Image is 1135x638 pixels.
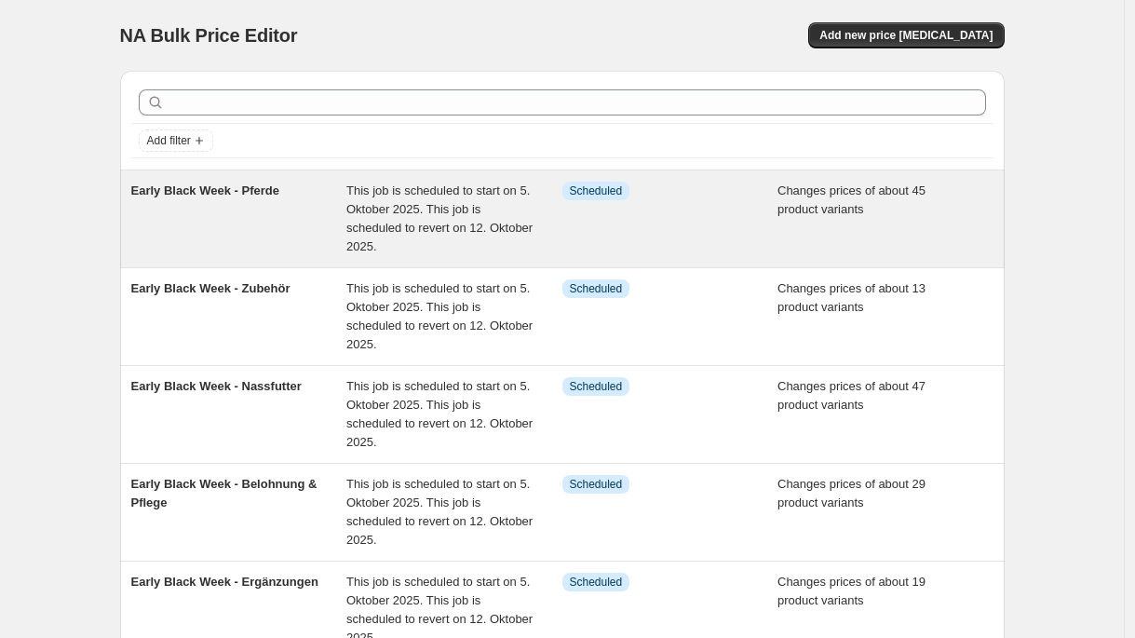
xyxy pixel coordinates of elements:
span: Changes prices of about 47 product variants [777,379,926,412]
span: Scheduled [570,281,623,296]
span: Changes prices of about 13 product variants [777,281,926,314]
span: This job is scheduled to start on 5. Oktober 2025. This job is scheduled to revert on 12. Oktober... [346,379,533,449]
span: Scheduled [570,183,623,198]
span: Add filter [147,133,191,148]
span: NA Bulk Price Editor [120,25,298,46]
span: This job is scheduled to start on 5. Oktober 2025. This job is scheduled to revert on 12. Oktober... [346,477,533,547]
span: Early Black Week - Nassfutter [131,379,302,393]
button: Add new price [MEDICAL_DATA] [808,22,1004,48]
span: Early Black Week - Pferde [131,183,279,197]
span: Add new price [MEDICAL_DATA] [819,28,993,43]
span: Scheduled [570,379,623,394]
span: Early Black Week - Belohnung & Pflege [131,477,318,509]
span: Scheduled [570,477,623,492]
span: Early Black Week - Ergänzungen [131,575,318,589]
span: Changes prices of about 29 product variants [777,477,926,509]
span: Early Black Week - Zubehör [131,281,291,295]
button: Add filter [139,129,213,152]
span: Scheduled [570,575,623,590]
span: This job is scheduled to start on 5. Oktober 2025. This job is scheduled to revert on 12. Oktober... [346,281,533,351]
span: This job is scheduled to start on 5. Oktober 2025. This job is scheduled to revert on 12. Oktober... [346,183,533,253]
span: Changes prices of about 45 product variants [777,183,926,216]
span: Changes prices of about 19 product variants [777,575,926,607]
